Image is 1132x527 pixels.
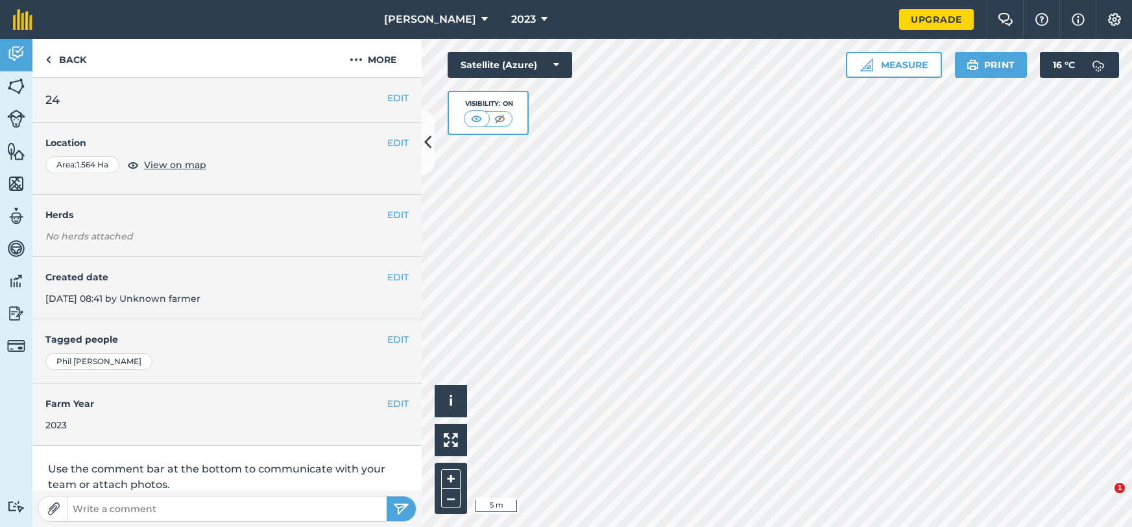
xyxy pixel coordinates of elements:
img: svg+xml;base64,PD94bWwgdmVyc2lvbj0iMS4wIiBlbmNvZGluZz0idXRmLTgiPz4KPCEtLSBHZW5lcmF0b3I6IEFkb2JlIE... [7,500,25,513]
button: 16 °C [1040,52,1119,78]
button: More [324,39,422,77]
h4: Location [45,136,409,150]
p: Use the comment bar at the bottom to communicate with your team or attach photos. [48,461,406,493]
img: svg+xml;base64,PHN2ZyB4bWxucz0iaHR0cDovL3d3dy53My5vcmcvMjAwMC9zdmciIHdpZHRoPSIxOSIgaGVpZ2h0PSIyNC... [967,57,979,73]
img: svg+xml;base64,PD94bWwgdmVyc2lvbj0iMS4wIiBlbmNvZGluZz0idXRmLTgiPz4KPCEtLSBHZW5lcmF0b3I6IEFkb2JlIE... [1085,52,1111,78]
img: Paperclip icon [47,502,60,515]
img: svg+xml;base64,PD94bWwgdmVyc2lvbj0iMS4wIiBlbmNvZGluZz0idXRmLTgiPz4KPCEtLSBHZW5lcmF0b3I6IEFkb2JlIE... [7,304,25,323]
img: svg+xml;base64,PHN2ZyB4bWxucz0iaHR0cDovL3d3dy53My5vcmcvMjAwMC9zdmciIHdpZHRoPSIxOCIgaGVpZ2h0PSIyNC... [127,157,139,173]
button: EDIT [387,136,409,150]
img: svg+xml;base64,PD94bWwgdmVyc2lvbj0iMS4wIiBlbmNvZGluZz0idXRmLTgiPz4KPCEtLSBHZW5lcmF0b3I6IEFkb2JlIE... [7,271,25,291]
img: Ruler icon [860,58,873,71]
img: svg+xml;base64,PHN2ZyB4bWxucz0iaHR0cDovL3d3dy53My5vcmcvMjAwMC9zdmciIHdpZHRoPSI1NiIgaGVpZ2h0PSI2MC... [7,141,25,161]
img: A cog icon [1107,13,1122,26]
div: [DATE] 08:41 by Unknown farmer [32,257,422,319]
button: Measure [846,52,942,78]
button: Satellite (Azure) [448,52,572,78]
img: svg+xml;base64,PHN2ZyB4bWxucz0iaHR0cDovL3d3dy53My5vcmcvMjAwMC9zdmciIHdpZHRoPSIyNSIgaGVpZ2h0PSIyNC... [393,501,409,517]
div: Phil [PERSON_NAME] [45,353,152,370]
button: i [435,385,467,417]
div: Area : 1.564 Ha [45,156,119,173]
img: fieldmargin Logo [13,9,32,30]
img: svg+xml;base64,PHN2ZyB4bWxucz0iaHR0cDovL3d3dy53My5vcmcvMjAwMC9zdmciIHdpZHRoPSI1MCIgaGVpZ2h0PSI0MC... [492,112,508,125]
em: No herds attached [45,229,422,243]
span: 16 ° C [1053,52,1075,78]
span: 1 [1114,483,1125,493]
img: svg+xml;base64,PD94bWwgdmVyc2lvbj0iMS4wIiBlbmNvZGluZz0idXRmLTgiPz4KPCEtLSBHZW5lcmF0b3I6IEFkb2JlIE... [7,239,25,258]
img: svg+xml;base64,PD94bWwgdmVyc2lvbj0iMS4wIiBlbmNvZGluZz0idXRmLTgiPz4KPCEtLSBHZW5lcmF0b3I6IEFkb2JlIE... [7,110,25,128]
img: Two speech bubbles overlapping with the left bubble in the forefront [998,13,1013,26]
img: svg+xml;base64,PHN2ZyB4bWxucz0iaHR0cDovL3d3dy53My5vcmcvMjAwMC9zdmciIHdpZHRoPSI1NiIgaGVpZ2h0PSI2MC... [7,174,25,193]
h4: Herds [45,208,422,222]
iframe: Intercom live chat [1088,483,1119,514]
button: + [441,469,461,489]
img: Four arrows, one pointing top left, one top right, one bottom right and the last bottom left [444,433,458,447]
img: svg+xml;base64,PHN2ZyB4bWxucz0iaHR0cDovL3d3dy53My5vcmcvMjAwMC9zdmciIHdpZHRoPSIyMCIgaGVpZ2h0PSIyNC... [350,52,363,67]
button: View on map [127,157,206,173]
img: A question mark icon [1034,13,1050,26]
button: EDIT [387,332,409,347]
button: EDIT [387,270,409,284]
img: svg+xml;base64,PD94bWwgdmVyc2lvbj0iMS4wIiBlbmNvZGluZz0idXRmLTgiPz4KPCEtLSBHZW5lcmF0b3I6IEFkb2JlIE... [7,44,25,64]
img: svg+xml;base64,PD94bWwgdmVyc2lvbj0iMS4wIiBlbmNvZGluZz0idXRmLTgiPz4KPCEtLSBHZW5lcmF0b3I6IEFkb2JlIE... [7,337,25,355]
h4: Farm Year [45,397,409,411]
img: svg+xml;base64,PD94bWwgdmVyc2lvbj0iMS4wIiBlbmNvZGluZz0idXRmLTgiPz4KPCEtLSBHZW5lcmF0b3I6IEFkb2JlIE... [7,206,25,226]
img: svg+xml;base64,PHN2ZyB4bWxucz0iaHR0cDovL3d3dy53My5vcmcvMjAwMC9zdmciIHdpZHRoPSI5IiBoZWlnaHQ9IjI0Ii... [45,52,51,67]
span: i [449,393,453,409]
img: svg+xml;base64,PHN2ZyB4bWxucz0iaHR0cDovL3d3dy53My5vcmcvMjAwMC9zdmciIHdpZHRoPSI1MCIgaGVpZ2h0PSI0MC... [468,112,485,125]
input: Write a comment [67,500,387,518]
img: svg+xml;base64,PHN2ZyB4bWxucz0iaHR0cDovL3d3dy53My5vcmcvMjAwMC9zdmciIHdpZHRoPSI1NiIgaGVpZ2h0PSI2MC... [7,77,25,96]
button: EDIT [387,91,409,105]
h2: 24 [45,91,409,109]
button: EDIT [387,208,409,222]
div: 2023 [45,418,409,432]
span: 2023 [511,12,536,27]
button: EDIT [387,397,409,411]
a: Back [32,39,99,77]
button: – [441,489,461,508]
h4: Tagged people [45,332,409,347]
a: Upgrade [899,9,974,30]
span: View on map [144,158,206,172]
button: Print [955,52,1028,78]
img: svg+xml;base64,PHN2ZyB4bWxucz0iaHR0cDovL3d3dy53My5vcmcvMjAwMC9zdmciIHdpZHRoPSIxNyIgaGVpZ2h0PSIxNy... [1072,12,1085,27]
h4: Created date [45,270,409,284]
div: Visibility: On [464,99,513,109]
span: [PERSON_NAME] [384,12,476,27]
